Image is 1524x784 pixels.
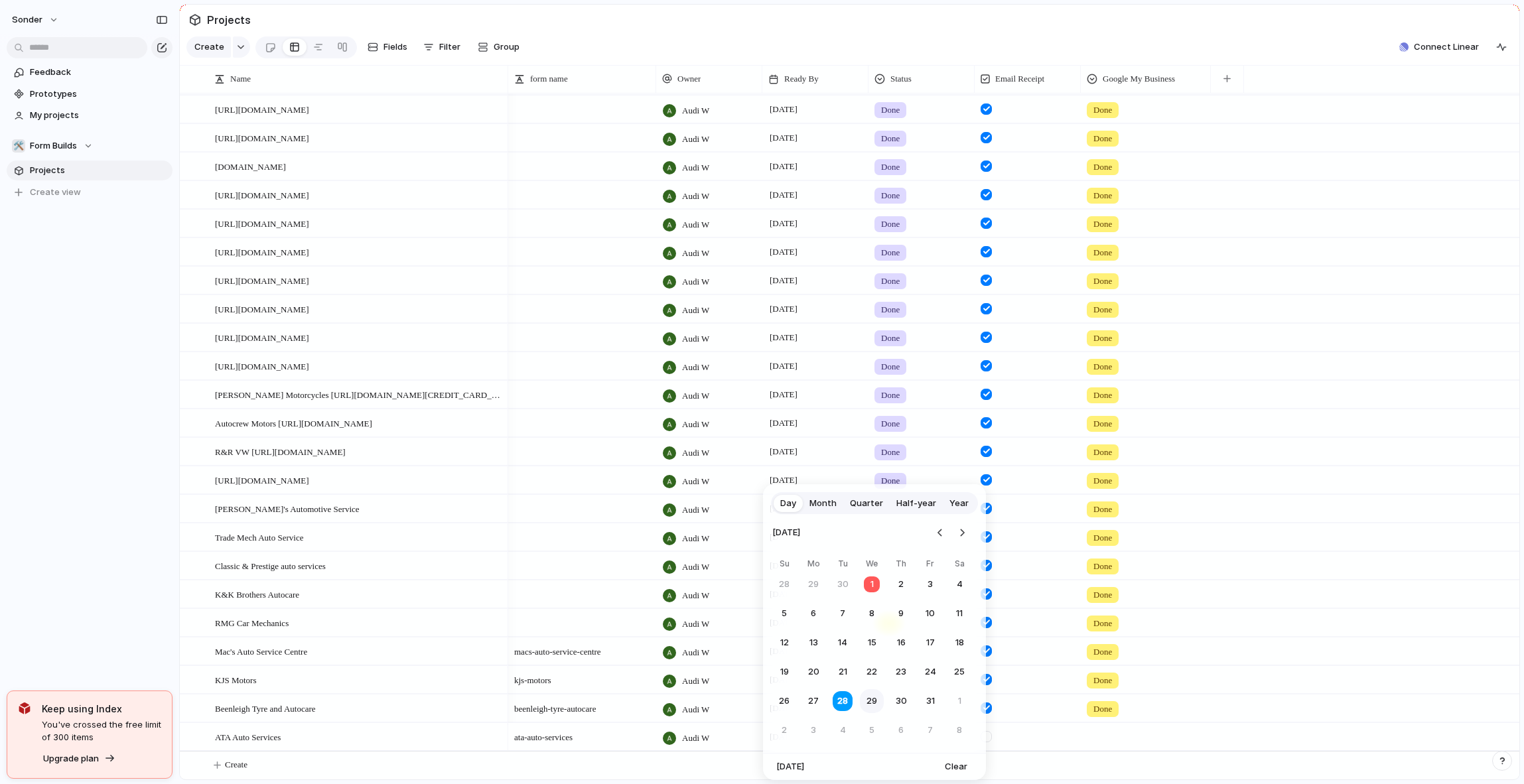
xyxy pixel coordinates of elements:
button: Clear [939,757,973,776]
button: Tuesday, October 7th, 2025 [831,602,855,625]
th: Saturday [947,558,971,572]
button: Thursday, October 30th, 2025 [889,689,913,713]
button: Friday, October 17th, 2025 [918,631,942,655]
button: Half-year [890,493,943,514]
button: Saturday, October 25th, 2025 [947,660,971,684]
button: Monday, November 3rd, 2025 [801,718,825,742]
button: Sunday, October 26th, 2025 [772,689,796,713]
button: Tuesday, September 30th, 2025 [831,572,855,596]
button: Thursday, October 9th, 2025 [889,602,913,625]
button: Sunday, November 2nd, 2025 [772,718,796,742]
button: Saturday, October 11th, 2025 [947,602,971,625]
button: Saturday, October 18th, 2025 [947,631,971,655]
button: Sunday, September 28th, 2025 [772,572,796,596]
button: Tuesday, November 4th, 2025 [831,718,855,742]
button: Tuesday, October 28th, 2025, selected [831,689,855,713]
button: Wednesday, October 22nd, 2025 [860,660,884,684]
span: Quarter [850,497,883,510]
button: Monday, September 29th, 2025 [801,572,825,596]
button: Friday, October 31st, 2025 [918,689,942,713]
button: Saturday, October 4th, 2025 [947,572,971,596]
button: Friday, November 7th, 2025 [918,718,942,742]
button: Wednesday, October 15th, 2025 [860,631,884,655]
button: Wednesday, October 29th, 2025 [860,689,884,713]
button: Monday, October 13th, 2025 [801,631,825,655]
button: Friday, October 24th, 2025 [918,660,942,684]
table: October 2025 [772,558,971,742]
button: Saturday, November 1st, 2025 [947,689,971,713]
button: Year [943,493,975,514]
span: Month [809,497,837,510]
th: Thursday [889,558,913,572]
span: Half-year [896,497,936,510]
button: Tuesday, October 14th, 2025 [831,631,855,655]
button: Wednesday, November 5th, 2025 [860,718,884,742]
button: Month [803,493,843,514]
th: Monday [801,558,825,572]
button: Today, Wednesday, October 1st, 2025 [860,572,884,596]
span: Year [949,497,969,510]
button: Saturday, November 8th, 2025 [947,718,971,742]
button: Monday, October 27th, 2025 [801,689,825,713]
button: Thursday, October 23rd, 2025 [889,660,913,684]
button: Friday, October 10th, 2025 [918,602,942,625]
button: Thursday, October 16th, 2025 [889,631,913,655]
span: [DATE] [776,760,804,773]
button: Go to the Previous Month [931,523,949,542]
span: [DATE] [772,518,800,547]
button: Wednesday, October 8th, 2025 [860,602,884,625]
button: Day [774,493,803,514]
button: Thursday, November 6th, 2025 [889,718,913,742]
span: Clear [945,760,967,773]
button: Tuesday, October 21st, 2025 [831,660,855,684]
button: Go to the Next Month [953,523,971,542]
button: Quarter [843,493,890,514]
th: Sunday [772,558,796,572]
button: Sunday, October 12th, 2025 [772,631,796,655]
button: Thursday, October 2nd, 2025 [889,572,913,596]
button: Sunday, October 5th, 2025 [772,602,796,625]
th: Friday [918,558,942,572]
span: Day [780,497,796,510]
th: Tuesday [831,558,855,572]
button: Sunday, October 19th, 2025 [772,660,796,684]
button: Friday, October 3rd, 2025 [918,572,942,596]
button: Monday, October 6th, 2025 [801,602,825,625]
th: Wednesday [860,558,884,572]
button: Monday, October 20th, 2025 [801,660,825,684]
